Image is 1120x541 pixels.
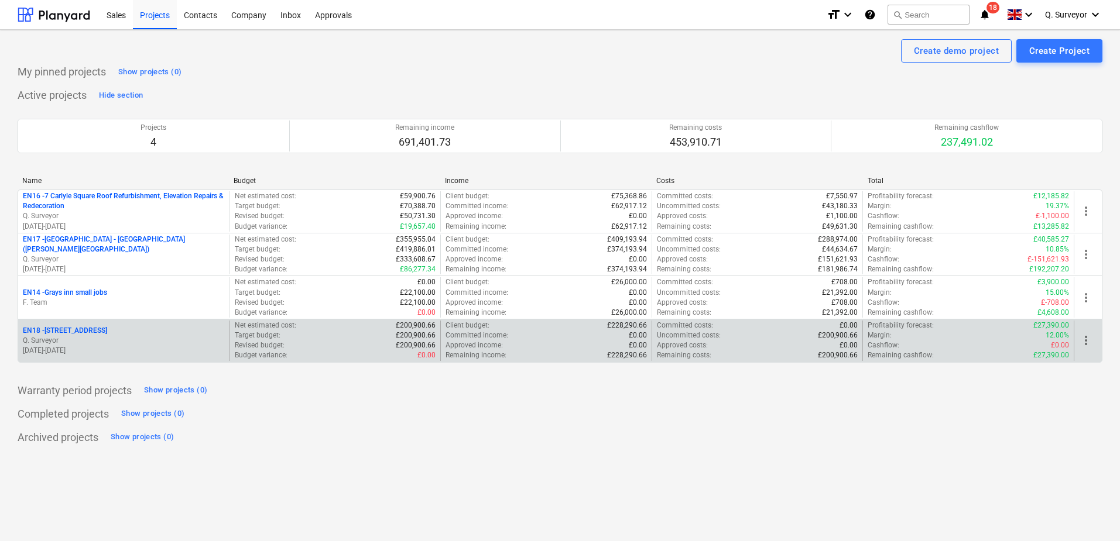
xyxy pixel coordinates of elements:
[657,308,711,318] p: Remaining costs :
[1051,340,1069,350] p: £0.00
[1037,277,1069,287] p: £3,900.00
[395,123,454,133] p: Remaining income
[840,340,858,350] p: £0.00
[901,39,1012,63] button: Create demo project
[23,336,225,346] p: Q. Surveyor
[611,222,647,232] p: £62,917.12
[235,244,280,254] p: Target budget :
[400,222,436,232] p: £19,657.40
[657,288,721,298] p: Uncommitted costs :
[657,277,713,287] p: Committed costs :
[868,298,899,308] p: Cashflow :
[868,222,934,232] p: Remaining cashflow :
[144,384,207,397] div: Show projects (0)
[234,177,436,185] div: Budget
[868,254,899,264] p: Cashflow :
[1027,254,1069,264] p: £-151,621.93
[141,381,210,400] button: Show projects (0)
[656,177,858,185] div: Costs
[868,177,1070,185] div: Total
[1029,264,1069,274] p: £192,207.20
[141,135,166,149] p: 4
[396,254,436,264] p: £333,608.67
[607,244,647,254] p: £374,193.94
[111,430,174,444] div: Show projects (0)
[18,430,98,444] p: Archived projects
[446,222,506,232] p: Remaining income :
[23,298,225,308] p: F. Team
[1029,43,1090,58] div: Create Project
[400,201,436,211] p: £70,388.70
[826,191,858,201] p: £7,550.97
[827,8,841,22] i: format_size
[235,235,296,244] p: Net estimated cost :
[96,86,146,105] button: Hide section
[1046,201,1069,211] p: 19.37%
[868,235,934,244] p: Profitability forecast :
[987,2,999,13] span: 18
[22,177,224,185] div: Name
[446,350,506,360] p: Remaining income :
[118,66,181,79] div: Show projects (0)
[934,123,999,133] p: Remaining cashflow
[1022,8,1036,22] i: keyboard_arrow_down
[611,201,647,211] p: £62,917.12
[657,350,711,360] p: Remaining costs :
[446,201,508,211] p: Committed income :
[23,288,225,308] div: EN14 -Grays inn small jobsF. Team
[446,244,508,254] p: Committed income :
[840,321,858,330] p: £0.00
[446,340,503,350] p: Approved income :
[1037,308,1069,318] p: £4,608.00
[629,340,647,350] p: £0.00
[868,244,892,254] p: Margin :
[914,43,999,58] div: Create demo project
[657,201,721,211] p: Uncommitted costs :
[822,288,858,298] p: £21,392.00
[235,264,287,274] p: Budget variance :
[822,244,858,254] p: £44,634.67
[818,264,858,274] p: £181,986.74
[99,89,143,102] div: Hide section
[611,308,647,318] p: £26,000.00
[864,8,876,22] i: Knowledge base
[235,191,296,201] p: Net estimated cost :
[235,330,280,340] p: Target budget :
[1079,291,1093,305] span: more_vert
[611,191,647,201] p: £75,368.86
[818,235,858,244] p: £288,974.00
[629,288,647,298] p: £0.00
[417,277,436,287] p: £0.00
[446,308,506,318] p: Remaining income :
[108,428,177,447] button: Show projects (0)
[657,211,708,221] p: Approved costs :
[235,321,296,330] p: Net estimated cost :
[235,340,285,350] p: Revised budget :
[23,222,225,232] p: [DATE] - [DATE]
[629,298,647,308] p: £0.00
[446,288,508,298] p: Committed income :
[868,340,899,350] p: Cashflow :
[18,65,106,79] p: My pinned projects
[868,277,934,287] p: Profitability forecast :
[657,340,708,350] p: Approved costs :
[611,277,647,287] p: £26,000.00
[446,298,503,308] p: Approved income :
[868,308,934,318] p: Remaining cashflow :
[1016,39,1102,63] button: Create Project
[822,308,858,318] p: £21,392.00
[657,235,713,244] p: Committed costs :
[669,135,722,149] p: 453,910.71
[868,330,892,340] p: Margin :
[396,321,436,330] p: £200,900.66
[121,407,184,421] div: Show projects (0)
[1033,350,1069,360] p: £27,390.00
[446,321,489,330] p: Client budget :
[1033,321,1069,330] p: £27,390.00
[115,63,184,81] button: Show projects (0)
[888,5,970,25] button: Search
[1079,204,1093,218] span: more_vert
[446,264,506,274] p: Remaining income :
[868,211,899,221] p: Cashflow :
[18,384,132,398] p: Warranty period projects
